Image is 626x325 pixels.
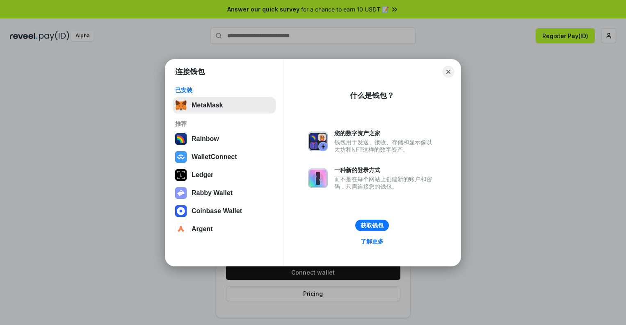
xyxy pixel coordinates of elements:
button: 获取钱包 [355,220,389,231]
div: Ledger [192,171,213,179]
img: svg+xml,%3Csvg%20width%3D%2228%22%20height%3D%2228%22%20viewBox%3D%220%200%2028%2028%22%20fill%3D... [175,205,187,217]
button: Rabby Wallet [173,185,276,201]
div: 获取钱包 [361,222,384,229]
div: WalletConnect [192,153,237,161]
img: svg+xml,%3Csvg%20fill%3D%22none%22%20height%3D%2233%22%20viewBox%3D%220%200%2035%2033%22%20width%... [175,100,187,111]
img: svg+xml,%3Csvg%20xmlns%3D%22http%3A%2F%2Fwww.w3.org%2F2000%2Fsvg%22%20fill%3D%22none%22%20viewBox... [175,187,187,199]
img: svg+xml,%3Csvg%20width%3D%2228%22%20height%3D%2228%22%20viewBox%3D%220%200%2028%2028%22%20fill%3D... [175,151,187,163]
div: 而不是在每个网站上创建新的账户和密码，只需连接您的钱包。 [334,175,436,190]
button: MetaMask [173,97,276,114]
div: 您的数字资产之家 [334,130,436,137]
div: 钱包用于发送、接收、存储和显示像以太坊和NFT这样的数字资产。 [334,139,436,153]
div: 已安装 [175,86,273,94]
h1: 连接钱包 [175,67,205,77]
button: Argent [173,221,276,237]
a: 了解更多 [356,236,388,247]
div: Coinbase Wallet [192,207,242,215]
div: Rabby Wallet [192,189,233,197]
div: 一种新的登录方式 [334,166,436,174]
img: svg+xml,%3Csvg%20width%3D%22120%22%20height%3D%22120%22%20viewBox%3D%220%200%20120%20120%22%20fil... [175,133,187,145]
img: svg+xml,%3Csvg%20width%3D%2228%22%20height%3D%2228%22%20viewBox%3D%220%200%2028%2028%22%20fill%3D... [175,223,187,235]
div: 了解更多 [361,238,384,245]
div: 推荐 [175,120,273,127]
img: svg+xml,%3Csvg%20xmlns%3D%22http%3A%2F%2Fwww.w3.org%2F2000%2Fsvg%22%20width%3D%2228%22%20height%3... [175,169,187,181]
button: Rainbow [173,131,276,147]
div: Rainbow [192,135,219,143]
button: WalletConnect [173,149,276,165]
div: MetaMask [192,102,223,109]
div: 什么是钱包？ [350,91,394,100]
button: Coinbase Wallet [173,203,276,219]
button: Close [443,66,454,77]
div: Argent [192,225,213,233]
img: svg+xml,%3Csvg%20xmlns%3D%22http%3A%2F%2Fwww.w3.org%2F2000%2Fsvg%22%20fill%3D%22none%22%20viewBox... [308,132,328,151]
button: Ledger [173,167,276,183]
img: svg+xml,%3Csvg%20xmlns%3D%22http%3A%2F%2Fwww.w3.org%2F2000%2Fsvg%22%20fill%3D%22none%22%20viewBox... [308,168,328,188]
